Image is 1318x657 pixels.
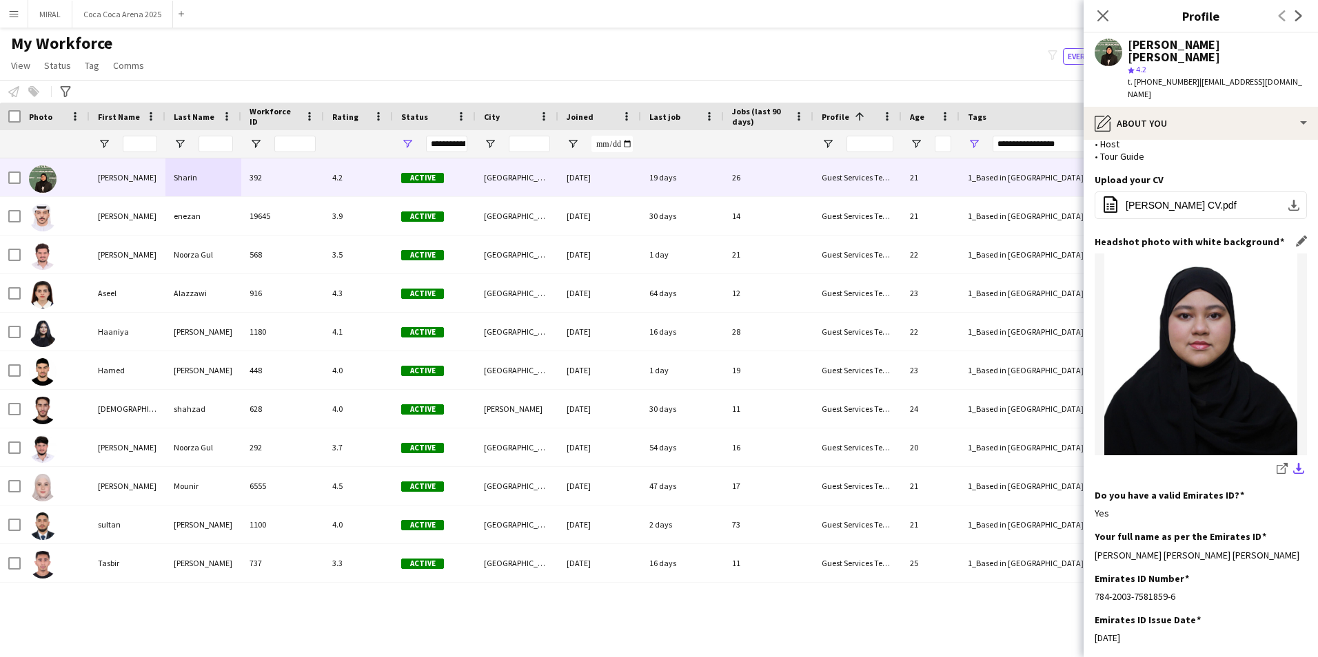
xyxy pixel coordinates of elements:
[1128,76,1199,87] span: t. [PHONE_NUMBER]
[902,390,960,428] div: 24
[484,112,500,122] span: City
[90,544,165,582] div: Tasbir
[401,327,444,337] span: Active
[29,397,57,424] img: muhammad shahzad
[902,467,960,505] div: 21
[29,435,57,463] img: Razaullah Noorza Gul
[274,136,316,152] input: Workforce ID Filter Input
[960,274,1115,312] div: 1_Based in [GEOGRAPHIC_DATA], 2_English Level = 3/3 Excellent, [GEOGRAPHIC_DATA] , Yas in School
[960,158,1115,196] div: 1_Based in [GEOGRAPHIC_DATA], 2_English Level = 3/3 Excellent, 4_CCA, 4_CCA Active, 4_EA Active, ...
[1095,530,1266,543] h3: Your full name as per the Emirates ID
[165,544,241,582] div: [PERSON_NAME]
[57,83,74,100] app-action-btn: Advanced filters
[90,505,165,543] div: sultan
[822,138,834,150] button: Open Filter Menu
[123,136,157,152] input: First Name Filter Input
[910,112,924,122] span: Age
[324,505,393,543] div: 4.0
[90,274,165,312] div: Aseel
[813,544,902,582] div: Guest Services Team
[1126,200,1237,211] span: [PERSON_NAME] CV.pdf
[813,505,902,543] div: Guest Services Team
[641,428,724,466] div: 54 days
[98,112,140,122] span: First Name
[44,59,71,72] span: Status
[902,158,960,196] div: 21
[1136,64,1146,74] span: 4.2
[968,138,980,150] button: Open Filter Menu
[476,274,558,312] div: [GEOGRAPHIC_DATA]
[902,313,960,351] div: 22
[90,236,165,273] div: [PERSON_NAME]
[250,106,299,127] span: Workforce ID
[401,559,444,569] span: Active
[558,313,641,351] div: [DATE]
[724,313,813,351] div: 28
[476,390,558,428] div: [PERSON_NAME]
[960,390,1115,428] div: 1_Based in [GEOGRAPHIC_DATA], 2_English Level = 3/3 Excellent, 4_EA Active, Yas in School
[476,197,558,235] div: [GEOGRAPHIC_DATA]
[401,481,444,492] span: Active
[241,428,324,466] div: 292
[724,351,813,389] div: 19
[1095,572,1189,585] h3: Emirates ID Number
[324,313,393,351] div: 4.1
[1095,507,1307,519] div: Yes
[401,443,444,453] span: Active
[401,112,428,122] span: Status
[813,158,902,196] div: Guest Services Team
[591,136,633,152] input: Joined Filter Input
[324,236,393,273] div: 3.5
[241,390,324,428] div: 628
[902,505,960,543] div: 21
[29,204,57,231] img: Al harth enezan
[72,1,173,28] button: Coca Coca Arena 2025
[165,274,241,312] div: Alazzawi
[813,274,902,312] div: Guest Services Team
[960,505,1115,543] div: 1_Based in [GEOGRAPHIC_DATA], 2_English Level = 2/3 Good , 4_EA Active, [GEOGRAPHIC_DATA] , Yas i...
[401,173,444,183] span: Active
[846,136,893,152] input: Profile Filter Input
[641,197,724,235] div: 30 days
[724,274,813,312] div: 12
[165,236,241,273] div: Noorza Gul
[241,236,324,273] div: 568
[476,505,558,543] div: [GEOGRAPHIC_DATA]
[29,474,57,501] img: Sara Mounir
[165,158,241,196] div: Sharin
[1095,614,1201,626] h3: Emirates ID Issue Date
[29,320,57,347] img: Haaniya Ahmed
[324,351,393,389] div: 4.0
[174,138,186,150] button: Open Filter Menu
[1084,107,1318,140] div: About you
[724,197,813,235] div: 14
[960,467,1115,505] div: 1_Based in [GEOGRAPHIC_DATA], 2_English Level = 3/3 Excellent, 4_EA Active, [GEOGRAPHIC_DATA] , Y...
[476,428,558,466] div: [GEOGRAPHIC_DATA]
[90,313,165,351] div: Haaniya
[174,112,214,122] span: Last Name
[813,236,902,273] div: Guest Services Team
[558,428,641,466] div: [DATE]
[484,138,496,150] button: Open Filter Menu
[813,467,902,505] div: Guest Services Team
[724,428,813,466] div: 16
[476,236,558,273] div: [GEOGRAPHIC_DATA]
[1084,7,1318,25] h3: Profile
[1063,48,1136,65] button: Everyone12,884
[476,467,558,505] div: [GEOGRAPHIC_DATA]
[509,136,550,152] input: City Filter Input
[1095,632,1307,644] div: [DATE]
[401,289,444,299] span: Active
[1095,253,1307,455] img: Photo.jpg
[813,390,902,428] div: Guest Services Team
[165,428,241,466] div: Noorza Gul
[165,390,241,428] div: shahzad
[29,242,57,270] img: Amir Dullah Noorza Gul
[401,211,444,222] span: Active
[558,544,641,582] div: [DATE]
[29,112,52,122] span: Photo
[199,136,233,152] input: Last Name Filter Input
[241,158,324,196] div: 392
[324,544,393,582] div: 3.3
[1095,590,1307,603] div: 784-2003-7581859-6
